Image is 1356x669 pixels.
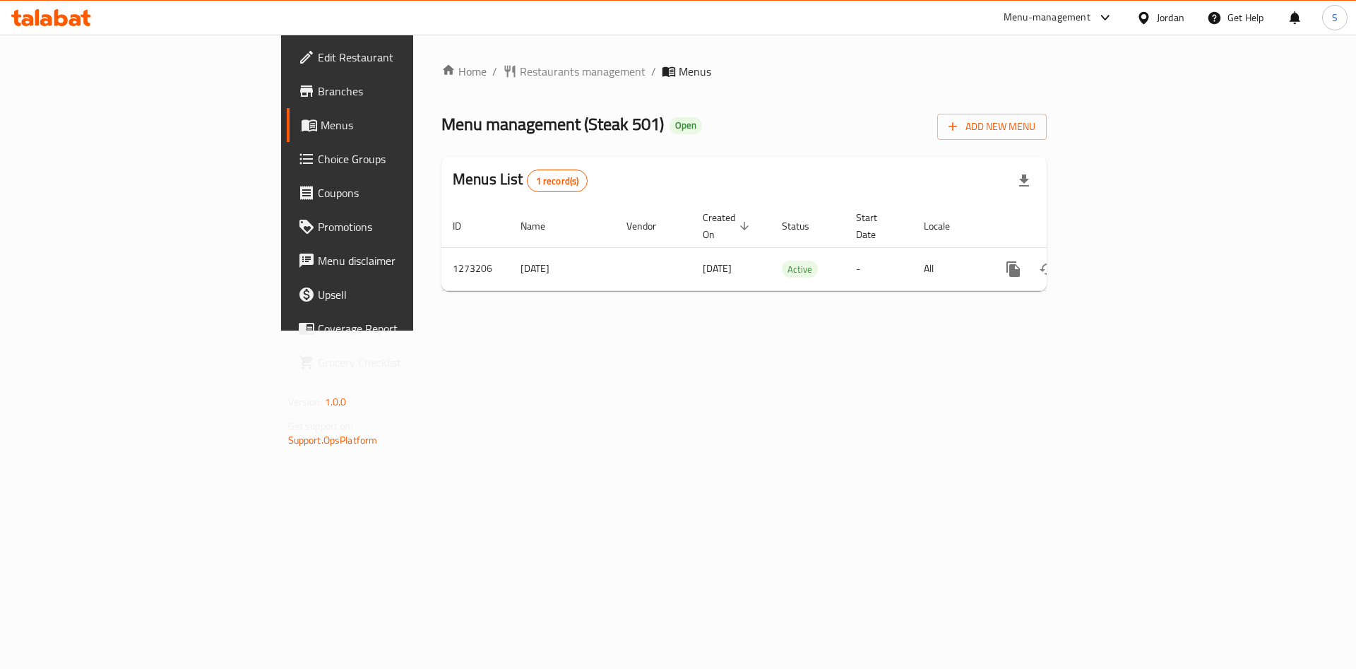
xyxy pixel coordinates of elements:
[626,218,674,235] span: Vendor
[985,205,1143,248] th: Actions
[441,108,664,140] span: Menu management ( Steak 501 )
[1030,252,1064,286] button: Change Status
[1332,10,1338,25] span: S
[782,261,818,278] span: Active
[441,63,1047,80] nav: breadcrumb
[937,114,1047,140] button: Add New Menu
[521,218,564,235] span: Name
[287,108,508,142] a: Menus
[453,218,480,235] span: ID
[924,218,968,235] span: Locale
[318,150,496,167] span: Choice Groups
[1157,10,1184,25] div: Jordan
[528,174,588,188] span: 1 record(s)
[1004,9,1090,26] div: Menu-management
[287,176,508,210] a: Coupons
[287,312,508,345] a: Coverage Report
[287,244,508,278] a: Menu disclaimer
[856,209,896,243] span: Start Date
[509,247,615,290] td: [DATE]
[453,169,588,192] h2: Menus List
[527,170,588,192] div: Total records count
[287,278,508,312] a: Upsell
[288,417,353,435] span: Get support on:
[287,74,508,108] a: Branches
[318,83,496,100] span: Branches
[287,210,508,244] a: Promotions
[1007,164,1041,198] div: Export file
[912,247,985,290] td: All
[670,119,702,131] span: Open
[318,252,496,269] span: Menu disclaimer
[503,63,646,80] a: Restaurants management
[321,117,496,134] span: Menus
[318,286,496,303] span: Upsell
[325,393,347,411] span: 1.0.0
[651,63,656,80] li: /
[318,320,496,337] span: Coverage Report
[288,393,323,411] span: Version:
[318,184,496,201] span: Coupons
[948,118,1035,136] span: Add New Menu
[287,142,508,176] a: Choice Groups
[441,205,1143,291] table: enhanced table
[679,63,711,80] span: Menus
[318,49,496,66] span: Edit Restaurant
[997,252,1030,286] button: more
[782,218,828,235] span: Status
[703,209,754,243] span: Created On
[670,117,702,134] div: Open
[845,247,912,290] td: -
[287,40,508,74] a: Edit Restaurant
[287,345,508,379] a: Grocery Checklist
[318,218,496,235] span: Promotions
[288,431,378,449] a: Support.OpsPlatform
[318,354,496,371] span: Grocery Checklist
[703,259,732,278] span: [DATE]
[520,63,646,80] span: Restaurants management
